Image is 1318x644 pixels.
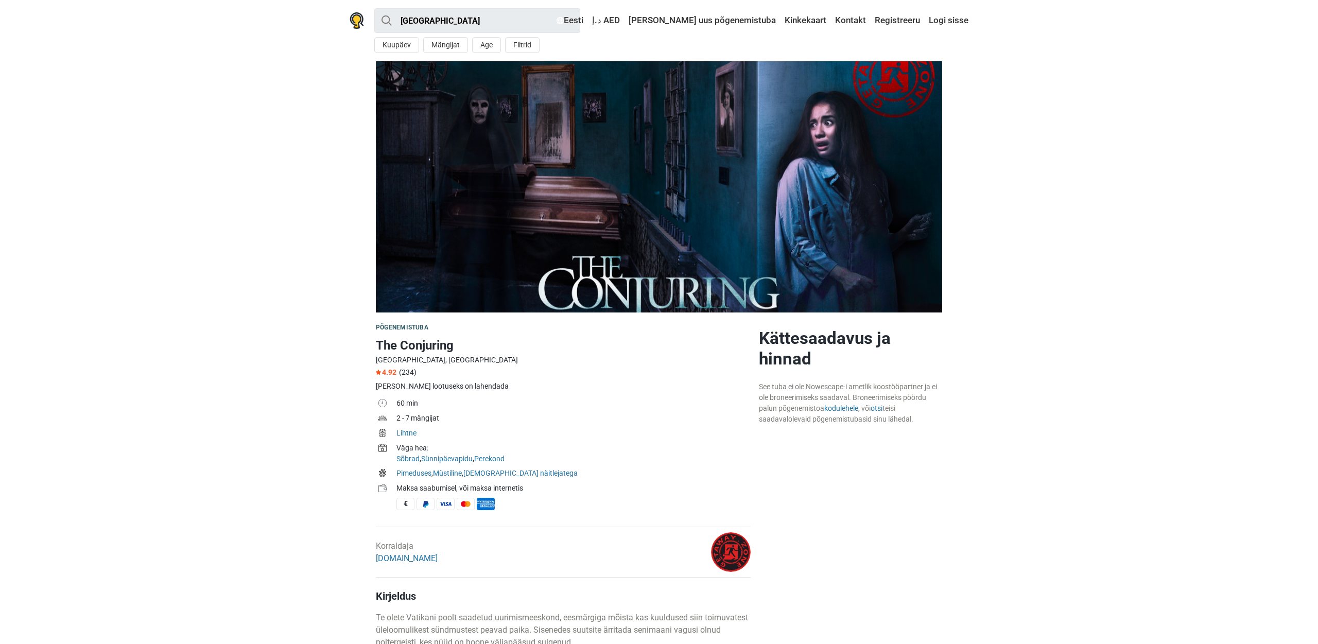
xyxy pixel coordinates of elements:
[350,12,364,29] img: Nowescape logo
[872,11,923,30] a: Registreeru
[376,368,396,376] span: 4.92
[374,37,419,53] button: Kuupäev
[626,11,778,30] a: [PERSON_NAME] uus põgenemistuba
[376,381,751,392] div: [PERSON_NAME] lootuseks on lahendada
[557,17,564,24] img: Eesti
[396,442,751,467] td: , ,
[396,467,751,482] td: , ,
[554,11,586,30] a: Eesti
[474,455,505,463] a: Perekond
[463,469,578,477] a: [DEMOGRAPHIC_DATA] näitlejatega
[396,469,431,477] a: Pimeduses
[376,540,438,565] div: Korraldaja
[472,37,501,53] button: Age
[376,336,751,355] h1: The Conjuring
[396,483,751,494] div: Maksa saabumisel, või maksa internetis
[759,328,942,369] h2: Kättesaadavus ja hinnad
[437,498,455,510] span: Visa
[457,498,475,510] span: MasterCard
[871,404,882,412] a: otsi
[396,498,414,510] span: Sularaha
[396,443,751,454] div: Väga hea:
[589,11,622,30] a: د.إ AED
[421,455,473,463] a: Sünnipäevapidu
[477,498,495,510] span: American Express
[376,61,942,312] img: The Conjuring photo 1
[926,11,968,30] a: Logi sisse
[711,532,751,572] img: 45fbc6d3e05ebd93l.png
[376,370,381,375] img: Star
[376,355,751,365] div: [GEOGRAPHIC_DATA], [GEOGRAPHIC_DATA]
[396,429,417,437] a: Lihtne
[376,324,428,331] span: Põgenemistuba
[396,455,420,463] a: Sõbrad
[396,412,751,427] td: 2 - 7 mängijat
[833,11,869,30] a: Kontakt
[423,37,468,53] button: Mängijat
[782,11,829,30] a: Kinkekaart
[417,498,435,510] span: PayPal
[759,381,942,425] div: See tuba ei ole Nowescape-i ametlik koostööpartner ja ei ole broneerimiseks saadaval. Broneerimis...
[505,37,540,53] button: Filtrid
[396,397,751,412] td: 60 min
[824,404,858,412] a: kodulehele
[376,590,751,602] h4: Kirjeldus
[399,368,417,376] span: (234)
[374,8,580,33] input: proovi “Tallinn”
[376,553,438,563] a: [DOMAIN_NAME]
[433,469,462,477] a: Müstiline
